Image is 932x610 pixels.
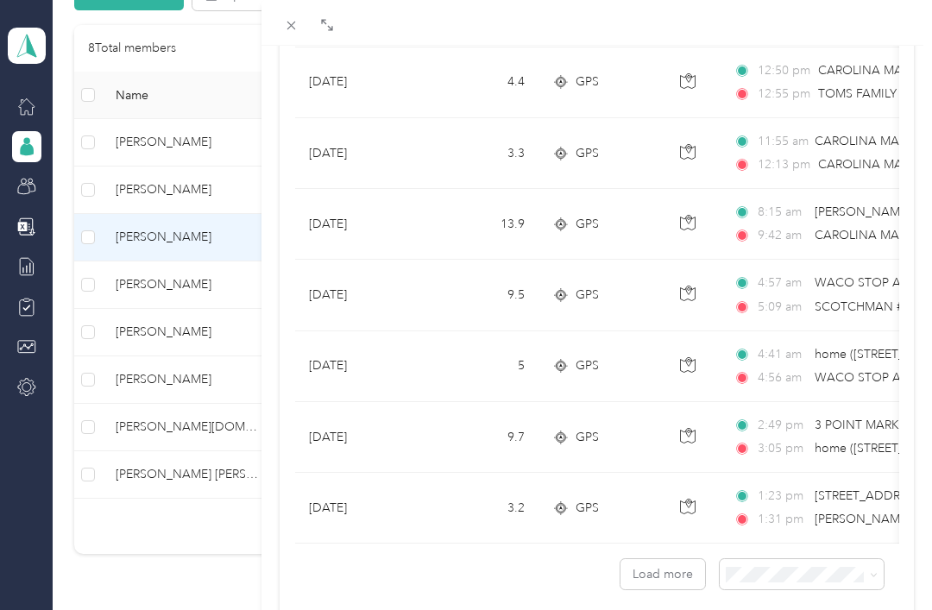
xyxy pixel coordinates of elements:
[758,487,807,506] span: 1:23 pm
[295,47,425,118] td: [DATE]
[758,203,807,222] span: 8:15 am
[758,368,807,387] span: 4:56 am
[758,61,810,80] span: 12:50 pm
[758,132,807,151] span: 11:55 am
[815,488,924,503] span: [STREET_ADDRESS]
[425,260,538,330] td: 9.5
[576,356,599,375] span: GPS
[576,428,599,447] span: GPS
[576,286,599,305] span: GPS
[425,47,538,118] td: 4.4
[295,473,425,544] td: [DATE]
[758,155,810,174] span: 12:13 pm
[295,402,425,473] td: [DATE]
[576,72,599,91] span: GPS
[758,416,807,435] span: 2:49 pm
[758,226,807,245] span: 9:42 am
[835,513,932,610] iframe: Everlance-gr Chat Button Frame
[295,118,425,189] td: [DATE]
[425,402,538,473] td: 9.7
[758,298,807,317] span: 5:09 am
[295,189,425,260] td: [DATE]
[758,85,810,104] span: 12:55 pm
[425,331,538,402] td: 5
[620,559,705,589] button: Load more
[758,510,807,529] span: 1:31 pm
[576,499,599,518] span: GPS
[425,473,538,544] td: 3.2
[425,118,538,189] td: 3.3
[758,274,807,292] span: 4:57 am
[425,189,538,260] td: 13.9
[576,215,599,234] span: GPS
[758,439,807,458] span: 3:05 pm
[295,331,425,402] td: [DATE]
[295,260,425,330] td: [DATE]
[758,345,807,364] span: 4:41 am
[576,144,599,163] span: GPS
